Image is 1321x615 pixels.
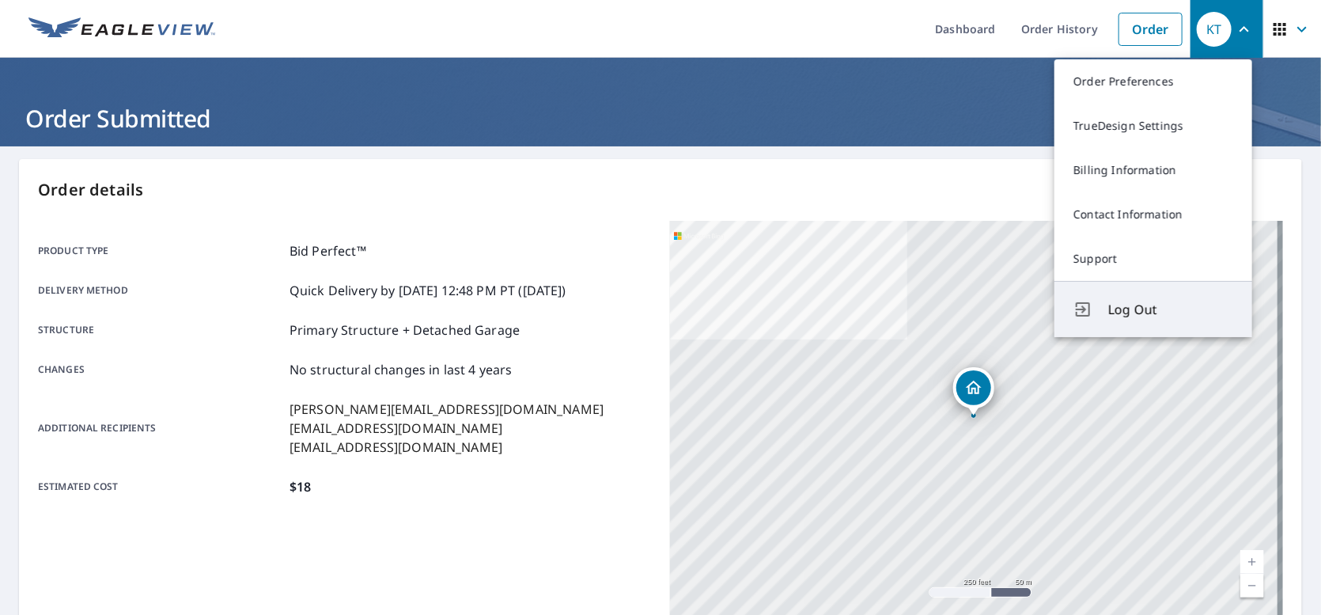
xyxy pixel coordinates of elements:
a: Billing Information [1054,148,1252,192]
p: Primary Structure + Detached Garage [290,321,520,340]
h1: Order Submitted [19,102,1302,135]
span: Log Out [1108,300,1233,319]
p: $18 [290,477,311,496]
p: [EMAIL_ADDRESS][DOMAIN_NAME] [290,419,604,438]
a: Current Level 17, Zoom In [1240,550,1264,574]
p: [EMAIL_ADDRESS][DOMAIN_NAME] [290,438,604,457]
p: Delivery method [38,281,283,300]
button: Log Out [1054,281,1252,337]
a: Contact Information [1054,192,1252,237]
p: Order details [38,178,1283,202]
a: Current Level 17, Zoom Out [1240,574,1264,598]
p: Changes [38,360,283,379]
div: KT [1197,12,1232,47]
a: TrueDesign Settings [1054,104,1252,148]
p: Estimated cost [38,477,283,496]
a: Order Preferences [1054,59,1252,104]
p: Product type [38,241,283,260]
p: Additional recipients [38,400,283,457]
img: EV Logo [28,17,215,41]
div: Dropped pin, building 1, Residential property, 4607 Silver Lake Dr Evans, GA 30809 [953,367,994,416]
a: Support [1054,237,1252,281]
p: Bid Perfect™ [290,241,366,260]
p: [PERSON_NAME][EMAIL_ADDRESS][DOMAIN_NAME] [290,400,604,419]
p: Quick Delivery by [DATE] 12:48 PM PT ([DATE]) [290,281,566,300]
p: No structural changes in last 4 years [290,360,513,379]
p: Structure [38,321,283,340]
a: Order [1118,13,1183,46]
